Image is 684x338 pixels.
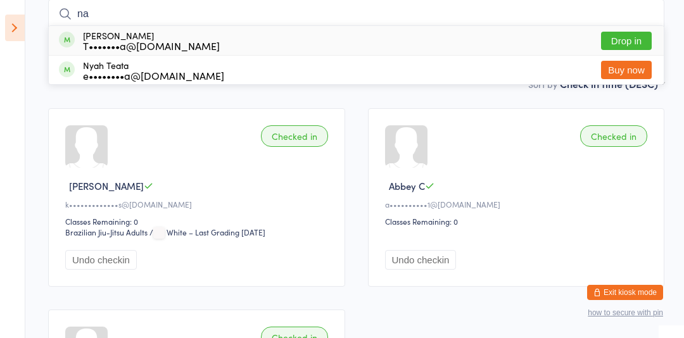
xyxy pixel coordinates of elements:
[65,199,332,210] div: k•••••••••••••s@[DOMAIN_NAME]
[588,308,663,317] button: how to secure with pin
[389,179,425,192] span: Abbey C
[65,216,332,227] div: Classes Remaining: 0
[601,61,652,79] button: Buy now
[385,250,457,270] button: Undo checkin
[385,199,652,210] div: a••••••••••1@[DOMAIN_NAME]
[69,179,144,192] span: [PERSON_NAME]
[601,32,652,50] button: Drop in
[83,30,220,51] div: [PERSON_NAME]
[385,216,652,227] div: Classes Remaining: 0
[587,285,663,300] button: Exit kiosk mode
[83,60,224,80] div: Nyah Teata
[65,250,137,270] button: Undo checkin
[83,41,220,51] div: T•••••••a@[DOMAIN_NAME]
[149,227,265,237] span: / White – Last Grading [DATE]
[83,70,224,80] div: e••••••••a@[DOMAIN_NAME]
[261,125,328,147] div: Checked in
[580,125,647,147] div: Checked in
[65,227,148,237] div: Brazilian Jiu-Jitsu Adults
